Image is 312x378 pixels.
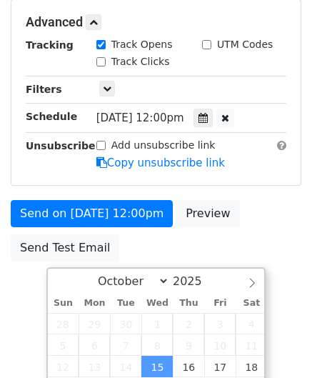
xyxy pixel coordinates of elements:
span: Sat [236,299,267,308]
span: September 30, 2025 [110,313,141,334]
span: October 10, 2025 [204,334,236,356]
span: October 13, 2025 [79,356,110,377]
a: Preview [176,200,239,227]
span: October 8, 2025 [141,334,173,356]
span: October 3, 2025 [204,313,236,334]
span: Mon [79,299,110,308]
iframe: Chat Widget [241,309,312,378]
label: Track Opens [111,37,173,52]
strong: Tracking [26,39,74,51]
strong: Unsubscribe [26,140,96,151]
span: October 16, 2025 [173,356,204,377]
strong: Filters [26,84,62,95]
span: October 7, 2025 [110,334,141,356]
span: October 5, 2025 [48,334,79,356]
span: October 2, 2025 [173,313,204,334]
span: Fri [204,299,236,308]
span: [DATE] 12:00pm [96,111,184,124]
label: Track Clicks [111,54,170,69]
label: UTM Codes [217,37,273,52]
span: September 29, 2025 [79,313,110,334]
span: September 28, 2025 [48,313,79,334]
span: October 18, 2025 [236,356,267,377]
span: October 15, 2025 [141,356,173,377]
span: Thu [173,299,204,308]
span: October 17, 2025 [204,356,236,377]
span: Tue [110,299,141,308]
a: Send on [DATE] 12:00pm [11,200,173,227]
span: Wed [141,299,173,308]
span: October 12, 2025 [48,356,79,377]
a: Copy unsubscribe link [96,156,225,169]
span: October 1, 2025 [141,313,173,334]
span: Sun [48,299,79,308]
label: Add unsubscribe link [111,138,216,153]
input: Year [169,274,221,288]
span: October 14, 2025 [110,356,141,377]
span: October 9, 2025 [173,334,204,356]
span: October 4, 2025 [236,313,267,334]
a: Send Test Email [11,234,119,262]
span: October 6, 2025 [79,334,110,356]
strong: Schedule [26,111,77,122]
h5: Advanced [26,14,286,30]
span: October 11, 2025 [236,334,267,356]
